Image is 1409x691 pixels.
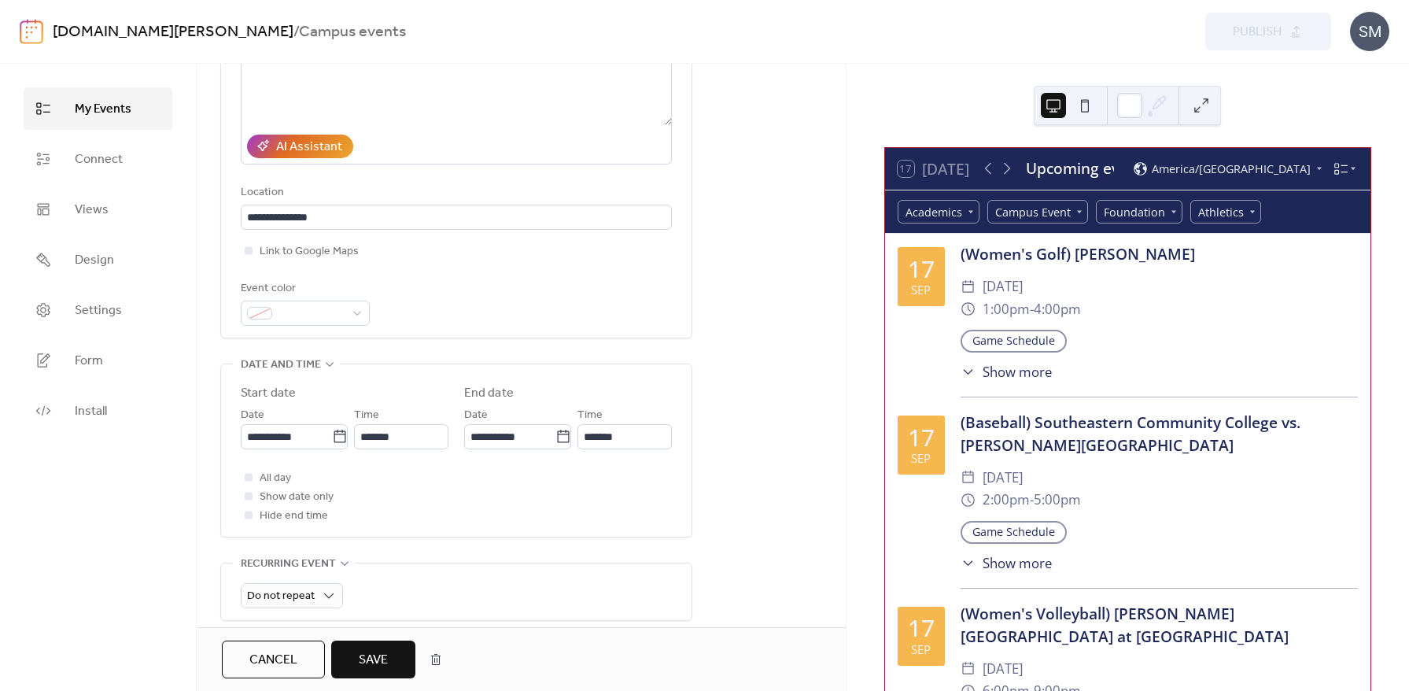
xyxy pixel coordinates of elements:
span: Time [577,406,603,425]
span: - [1030,489,1034,512]
span: Do not repeat [247,586,315,607]
div: AI Assistant [276,138,342,157]
a: Install [24,390,172,432]
img: logo [20,19,43,44]
span: Date [241,406,264,425]
span: 2:00pm [983,489,1030,512]
div: End date [464,384,514,403]
div: 17 [908,426,935,449]
div: Upcoming events [1026,157,1113,180]
span: Date and time [241,356,321,375]
div: (Women's Volleyball) [PERSON_NAME][GEOGRAPHIC_DATA] at [GEOGRAPHIC_DATA] [961,603,1358,649]
span: Install [75,402,107,421]
span: [DATE] [983,467,1023,490]
div: ​ [961,467,976,490]
span: My Events [75,100,131,119]
b: / [293,17,299,47]
span: Link to Google Maps [260,242,359,261]
div: ​ [961,489,976,512]
span: 5:00pm [1034,489,1081,512]
span: America/[GEOGRAPHIC_DATA] [1152,164,1311,175]
div: ​ [961,553,976,573]
span: [DATE] [983,658,1023,681]
span: Save [359,651,388,670]
a: [DOMAIN_NAME][PERSON_NAME] [53,17,293,47]
button: ​Show more [961,362,1053,382]
span: Recurring event [241,555,336,574]
span: All day [260,469,291,488]
div: ​ [961,658,976,681]
span: 1:00pm [983,298,1030,321]
div: Location [241,183,669,202]
a: Form [24,339,172,382]
a: Views [24,188,172,231]
div: ​ [961,275,976,298]
span: Hide end time [260,507,328,526]
button: Cancel [222,641,325,678]
span: Show more [983,362,1052,382]
span: Date [464,406,488,425]
span: Design [75,251,114,270]
span: Cancel [249,651,297,670]
b: Campus events [299,17,406,47]
div: Sep [911,284,931,296]
button: Save [331,641,415,678]
span: Show date only [260,488,334,507]
span: Settings [75,301,122,320]
div: Sep [911,644,931,656]
div: (Women's Golf) [PERSON_NAME] [961,243,1358,266]
div: SM [1350,12,1389,51]
a: My Events [24,87,172,130]
span: Form [75,352,103,371]
div: 17 [908,257,935,281]
div: 17 [908,616,935,640]
span: Time [354,406,379,425]
a: Design [24,238,172,281]
a: Connect [24,138,172,180]
span: Connect [75,150,123,169]
button: ​Show more [961,553,1053,573]
button: AI Assistant [247,135,353,158]
div: Sep [911,453,931,464]
span: - [1030,298,1034,321]
a: Settings [24,289,172,331]
div: Event color [241,279,367,298]
span: 4:00pm [1034,298,1081,321]
div: (Baseball) Southeastern Community College vs. [PERSON_NAME][GEOGRAPHIC_DATA] [961,412,1358,457]
div: ​ [961,298,976,321]
span: Views [75,201,109,220]
span: [DATE] [983,275,1023,298]
div: Start date [241,384,296,403]
div: ​ [961,362,976,382]
span: Show more [983,553,1052,573]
